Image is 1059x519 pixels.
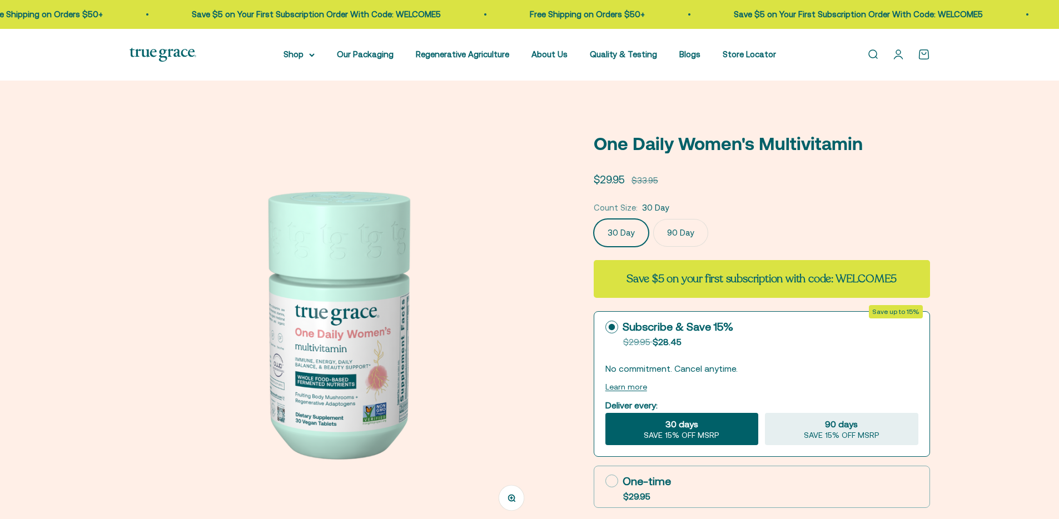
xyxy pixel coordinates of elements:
[531,49,568,59] a: About Us
[594,171,625,188] sale-price: $29.95
[416,49,509,59] a: Regenerative Agriculture
[590,49,657,59] a: Quality & Testing
[627,271,897,286] strong: Save $5 on your first subscription with code: WELCOME5
[524,9,639,19] a: Free Shipping on Orders $50+
[679,49,700,59] a: Blogs
[723,49,776,59] a: Store Locator
[632,174,658,187] compare-at-price: $33.95
[642,201,669,214] span: 30 Day
[594,129,930,158] p: One Daily Women's Multivitamin
[284,48,315,61] summary: Shop
[186,8,435,21] p: Save $5 on Your First Subscription Order With Code: WELCOME5
[594,201,638,214] legend: Count Size:
[728,8,977,21] p: Save $5 on Your First Subscription Order With Code: WELCOME5
[337,49,394,59] a: Our Packaging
